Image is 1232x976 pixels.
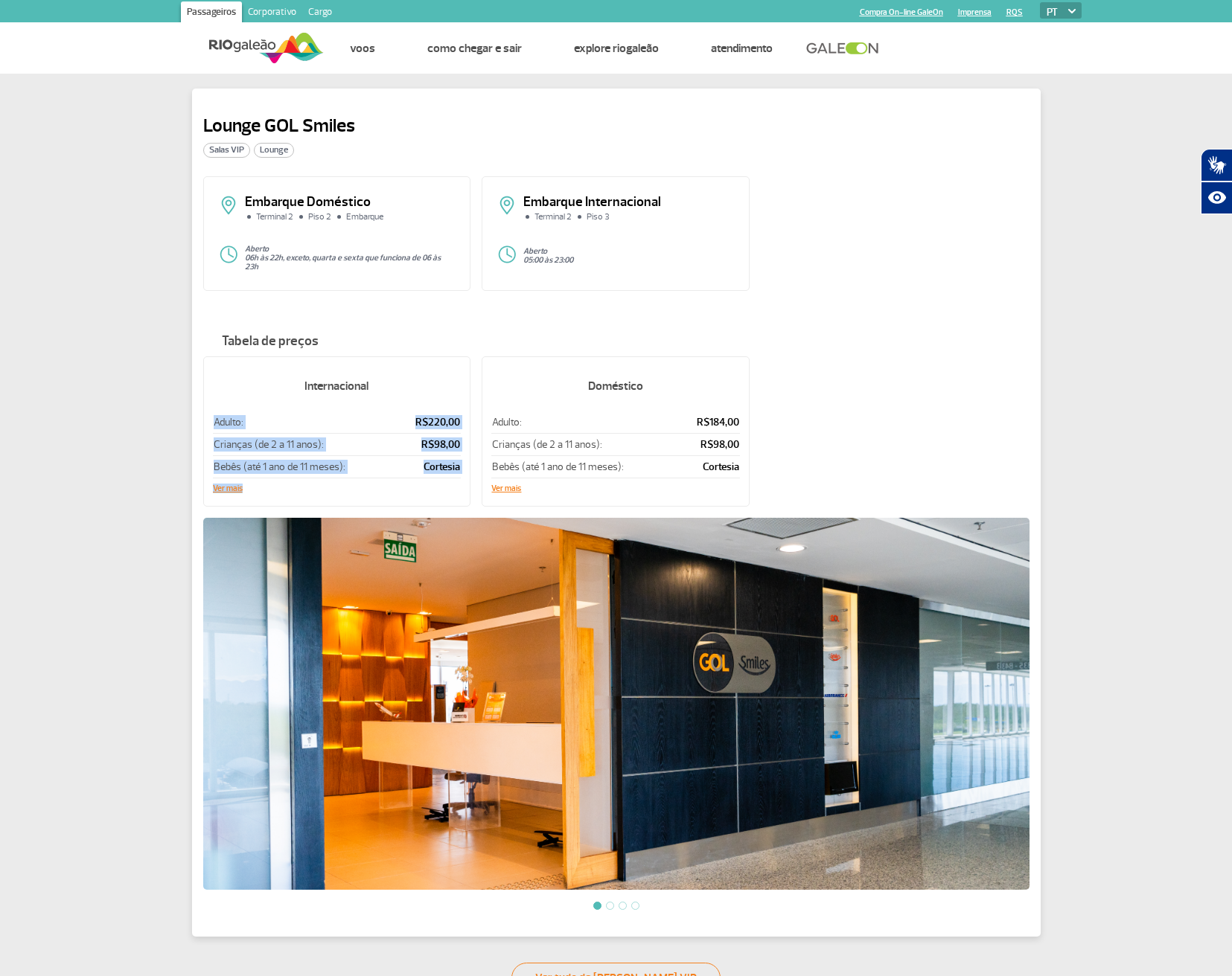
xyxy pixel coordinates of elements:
p: Adulto: [492,415,677,429]
li: Piso 2 [297,213,335,222]
p: Crianças (de 2 a 11 anos): [214,437,397,452]
p: R$184,00 [680,415,740,429]
button: Ver mais [213,484,243,493]
div: Plugin de acessibilidade da Hand Talk. [1201,149,1232,214]
h5: Internacional [213,367,462,405]
li: Piso 3 [575,213,613,222]
span: Salas VIP [203,143,250,158]
a: Cargo [302,1,338,25]
a: Compra On-line GaleOn [860,7,943,17]
li: Terminal 2 [523,213,575,222]
li: Terminal 2 [245,213,297,222]
p: Bebês (até 1 ano de 11 meses): [214,460,397,474]
a: Explore RIOgaleão [574,41,659,56]
p: R$98,00 [680,437,740,452]
button: Abrir recursos assistivos. [1201,182,1232,214]
a: RQS [1006,7,1023,17]
p: Crianças (de 2 a 11 anos): [492,437,677,452]
h5: Doméstico [491,367,740,405]
h4: Tabela de preços [203,334,1030,349]
li: Embarque [335,213,387,222]
p: R$220,00 [398,415,461,429]
a: Imprensa [958,7,992,17]
p: Adulto: [214,415,397,429]
a: Como chegar e sair [427,41,522,56]
a: Voos [350,41,375,56]
a: Corporativo [242,1,302,25]
button: Ver mais [491,484,521,493]
strong: Aberto [245,244,269,254]
p: Embarque Internacional [523,196,734,209]
h2: Lounge GOL Smiles [203,115,355,137]
p: 05:00 às 23:00 [523,256,734,265]
a: Passageiros [181,1,242,25]
p: R$98,00 [398,437,461,452]
p: Embarque Doméstico [245,196,456,209]
p: Cortesia [398,460,461,474]
strong: Aberto [523,246,547,256]
button: Abrir tradutor de língua de sinais. [1201,149,1232,182]
p: 06h às 22h, exceto, quarta e sexta que funciona de 06 às 23h [245,254,456,272]
span: Lounge [254,143,294,158]
p: Cortesia [680,460,740,474]
a: Atendimento [711,41,773,56]
p: Bebês (até 1 ano de 11 meses): [492,460,677,474]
